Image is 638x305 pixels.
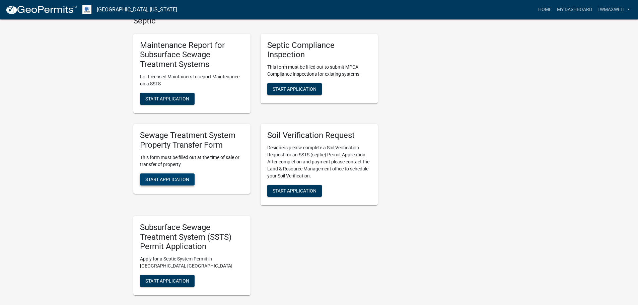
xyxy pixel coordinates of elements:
button: Start Application [140,93,195,105]
span: Start Application [145,176,189,182]
button: Start Application [267,185,322,197]
a: [GEOGRAPHIC_DATA], [US_STATE] [97,4,177,15]
span: Start Application [145,96,189,101]
p: This form must be filled out at the time of sale or transfer of property [140,154,244,168]
p: Designers please complete a Soil Verification Request for an SSTS (septic) Permit Application. Af... [267,144,371,179]
span: Start Application [273,86,316,92]
img: Otter Tail County, Minnesota [82,5,91,14]
a: My Dashboard [554,3,595,16]
h5: Subsurface Sewage Treatment System (SSTS) Permit Application [140,223,244,251]
button: Start Application [140,275,195,287]
span: Start Application [145,278,189,284]
a: LWMaxwell [595,3,633,16]
p: For Licensed Maintainers to report Maintenance on a SSTS [140,73,244,87]
h5: Sewage Treatment System Property Transfer Form [140,131,244,150]
p: This form must be filled out to submit MPCA Compliance Inspections for existing systems [267,64,371,78]
span: Start Application [273,188,316,193]
button: Start Application [140,173,195,185]
a: Home [536,3,554,16]
p: Apply for a Septic System Permit in [GEOGRAPHIC_DATA], [GEOGRAPHIC_DATA] [140,255,244,270]
button: Start Application [267,83,322,95]
h5: Maintenance Report for Subsurface Sewage Treatment Systems [140,41,244,69]
h4: Septic [133,16,378,26]
h5: Soil Verification Request [267,131,371,140]
h5: Septic Compliance Inspection [267,41,371,60]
